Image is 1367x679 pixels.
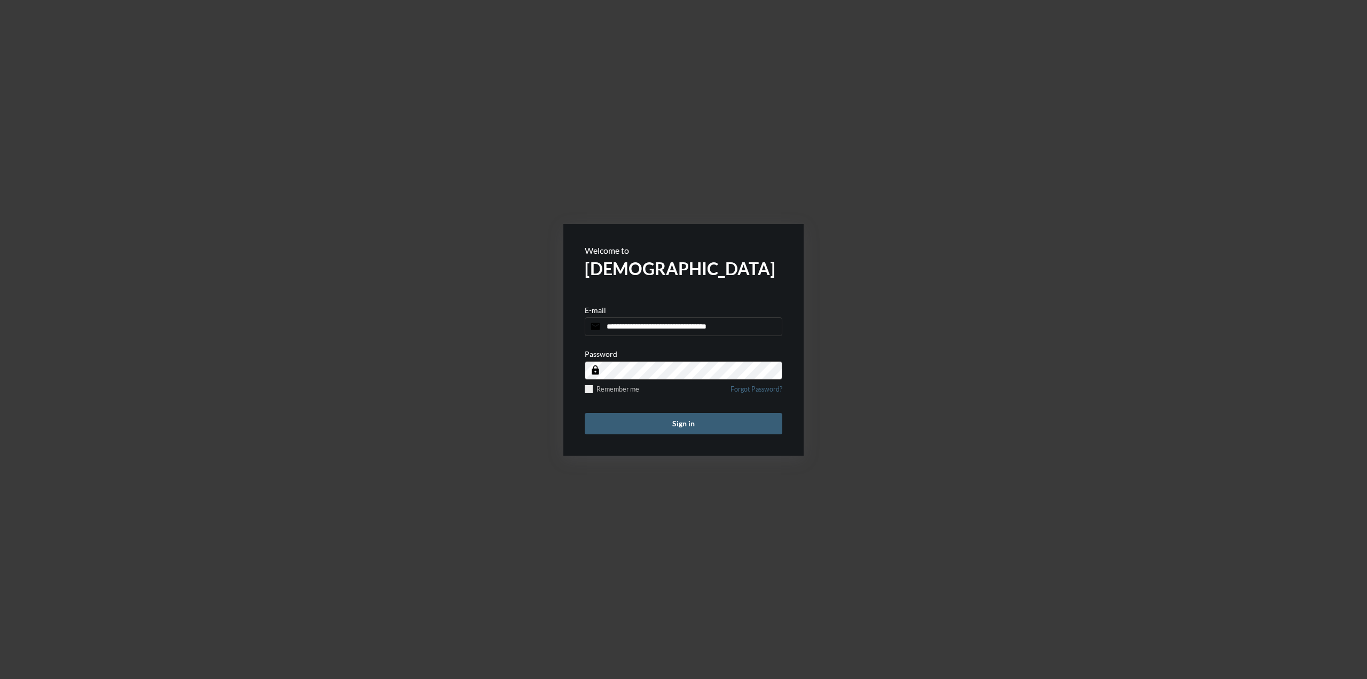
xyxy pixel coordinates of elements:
[585,306,606,315] p: E-mail
[585,385,639,393] label: Remember me
[585,258,782,279] h2: [DEMOGRAPHIC_DATA]
[585,413,782,434] button: Sign in
[730,385,782,400] a: Forgot Password?
[585,245,782,255] p: Welcome to
[585,349,617,358] p: Password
